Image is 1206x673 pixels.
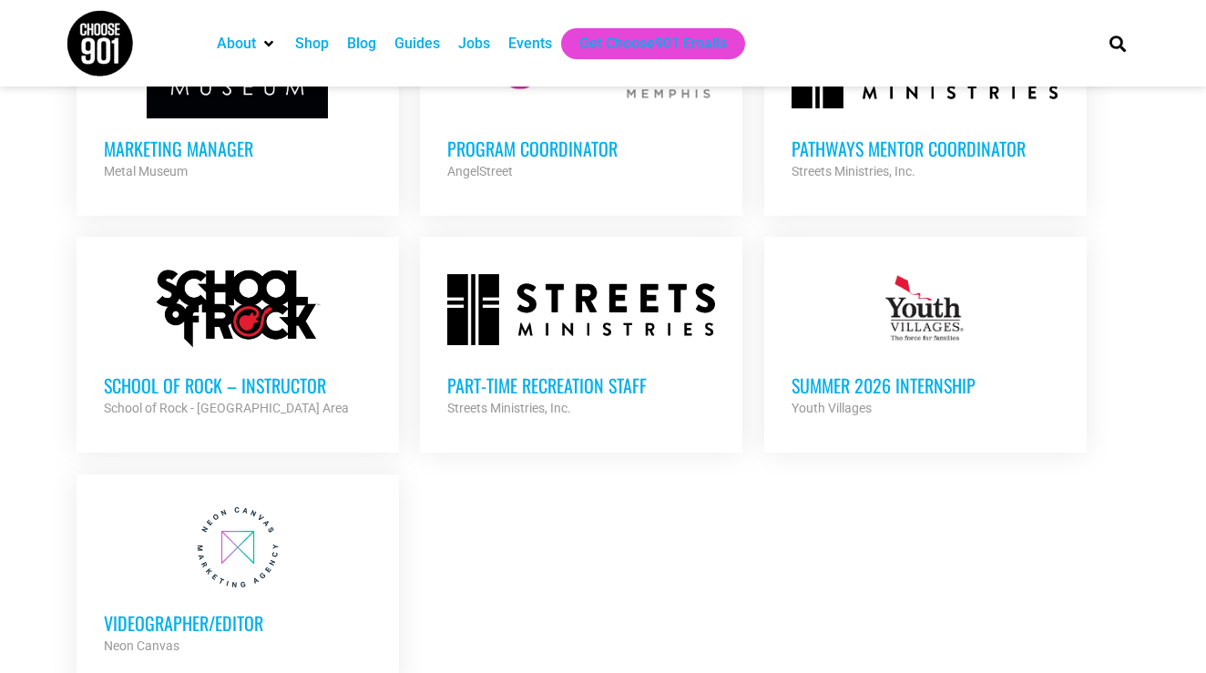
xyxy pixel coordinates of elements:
strong: Youth Villages [792,401,872,415]
a: Blog [347,33,376,55]
strong: AngelStreet [447,164,513,178]
a: Part-time Recreation Staff Streets Ministries, Inc. [420,237,742,446]
a: Summer 2026 Internship Youth Villages [764,237,1087,446]
h3: Summer 2026 Internship [792,373,1059,397]
h3: Videographer/Editor [104,611,372,635]
strong: Neon Canvas [104,638,179,653]
h3: Part-time Recreation Staff [447,373,715,397]
nav: Main nav [208,28,1078,59]
a: Get Choose901 Emails [579,33,727,55]
strong: Metal Museum [104,164,188,178]
h3: School of Rock – Instructor [104,373,372,397]
h3: Pathways Mentor Coordinator [792,137,1059,160]
a: Events [508,33,552,55]
a: Guides [394,33,440,55]
a: Jobs [458,33,490,55]
div: About [208,28,286,59]
a: About [217,33,256,55]
strong: School of Rock - [GEOGRAPHIC_DATA] Area [104,401,349,415]
a: Shop [295,33,329,55]
h3: Marketing Manager [104,137,372,160]
strong: Streets Ministries, Inc. [447,401,571,415]
div: Search [1103,28,1133,58]
a: School of Rock – Instructor School of Rock - [GEOGRAPHIC_DATA] Area [77,237,399,446]
h3: Program Coordinator [447,137,715,160]
strong: Streets Ministries, Inc. [792,164,915,178]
